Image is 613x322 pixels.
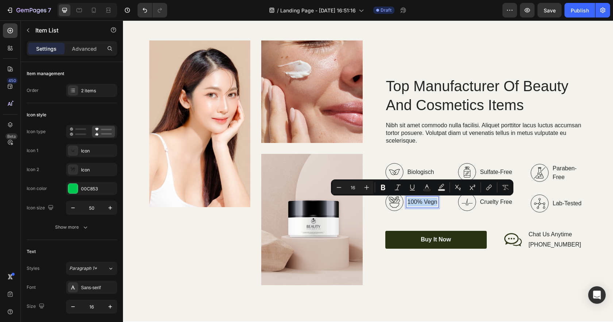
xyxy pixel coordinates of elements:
[406,221,458,228] p: [PHONE_NUMBER]
[69,265,97,272] span: Paragraph 1*
[36,45,57,53] p: Settings
[123,20,613,322] iframe: Design area
[430,144,463,161] p: Paraben-Free
[285,177,315,186] p: 100% Vegn
[571,7,589,14] div: Publish
[27,221,117,234] button: Show more
[81,167,115,173] div: Icon
[357,147,389,156] p: Sulfate-Free
[138,133,240,264] img: gempages_432750572815254551-d9662df0-c9cd-4843-b449-b17118945819.png
[27,147,38,154] div: Icon 1
[5,133,18,139] div: Beta
[544,7,556,13] span: Save
[81,148,115,154] div: Icon
[138,3,167,18] div: Undo/Redo
[35,26,97,35] p: Item List
[262,55,464,95] h2: Top Manufacturer Of Beauty And Cosmetics Items
[27,87,39,94] div: Order
[298,216,328,223] div: Buy It Now
[262,210,364,228] a: Buy It Now
[430,179,463,187] p: Lab-Tested
[27,185,47,192] div: Icon color
[27,265,39,272] div: Styles
[27,70,64,77] div: Item management
[284,146,316,157] div: Rich Text Editor. Editing area: main
[284,176,316,187] div: Rich Text Editor. Editing area: main
[81,88,115,94] div: 2 items
[27,166,39,173] div: Icon 2
[331,179,513,195] div: Editor contextual toolbar
[285,147,315,156] p: Biologisch
[55,224,89,231] div: Show more
[7,78,18,84] div: 450
[81,186,115,192] div: 00C853
[357,177,389,186] p: Cruelty Free
[27,248,36,255] div: Text
[3,3,54,18] button: 7
[27,302,46,311] div: Size
[81,284,115,291] div: Sans-serif
[27,128,46,135] div: Icon type
[48,6,51,15] p: 7
[381,7,392,13] span: Draft
[537,3,562,18] button: Save
[280,7,356,14] span: Landing Page - [DATE] 16:51:16
[27,112,46,118] div: Icon style
[27,203,55,213] div: Icon size
[277,7,279,14] span: /
[263,101,463,124] p: Nibh sit amet commodo nulla facilisi. Aliquet porttitor lacus luctus accumsan tortor posuere. Vol...
[564,3,595,18] button: Publish
[588,286,606,304] div: Open Intercom Messenger
[66,262,117,275] button: Paragraph 1*
[406,210,458,218] p: Chat Us Anytime
[72,45,97,53] p: Advanced
[27,284,36,291] div: Font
